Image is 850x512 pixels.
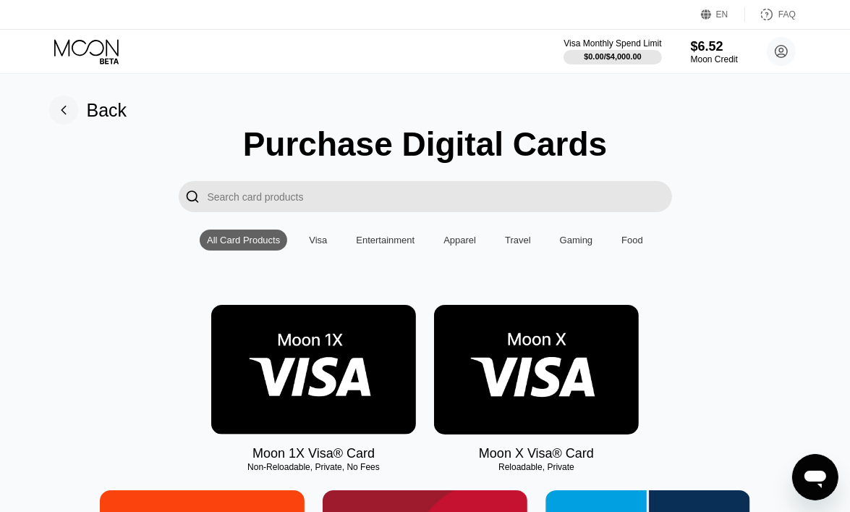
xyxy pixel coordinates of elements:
[479,446,594,461] div: Moon X Visa® Card
[252,446,375,461] div: Moon 1X Visa® Card
[436,230,483,251] div: Apparel
[584,52,642,61] div: $0.00 / $4,000.00
[443,235,476,245] div: Apparel
[778,9,796,20] div: FAQ
[243,125,608,164] div: Purchase Digital Cards
[309,235,327,245] div: Visa
[564,38,661,49] div: Visa Monthly Spend Limit
[302,230,334,251] div: Visa
[349,230,422,251] div: Entertainment
[553,230,600,251] div: Gaming
[621,235,643,245] div: Food
[505,235,531,245] div: Travel
[211,462,416,472] div: Non-Reloadable, Private, No Fees
[87,100,127,121] div: Back
[716,9,728,20] div: EN
[356,235,415,245] div: Entertainment
[614,230,650,251] div: Food
[186,188,200,205] div: 
[200,230,287,251] div: All Card Products
[691,39,738,64] div: $6.52Moon Credit
[745,7,796,22] div: FAQ
[560,235,593,245] div: Gaming
[498,230,538,251] div: Travel
[792,454,838,500] iframe: Button to launch messaging window
[208,181,672,212] input: Search card products
[691,54,738,64] div: Moon Credit
[691,39,738,54] div: $6.52
[207,235,280,245] div: All Card Products
[564,38,661,64] div: Visa Monthly Spend Limit$0.00/$4,000.00
[179,181,208,212] div: 
[49,96,127,125] div: Back
[701,7,745,22] div: EN
[434,462,639,472] div: Reloadable, Private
